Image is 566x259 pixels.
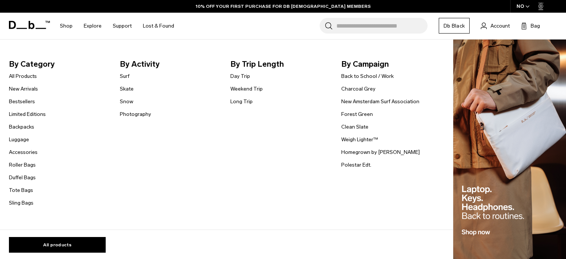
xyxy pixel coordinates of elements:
[341,110,373,118] a: Forest Green
[341,123,368,131] a: Clean Slate
[143,13,174,39] a: Lost & Found
[9,199,33,207] a: Sling Bags
[9,98,35,105] a: Bestsellers
[9,110,46,118] a: Limited Editions
[113,13,132,39] a: Support
[341,136,378,143] a: Weigh Lighter™
[84,13,102,39] a: Explore
[9,123,34,131] a: Backpacks
[341,98,419,105] a: New Amsterdam Surf Association
[521,21,540,30] button: Bag
[9,58,108,70] span: By Category
[490,22,510,30] span: Account
[341,161,371,169] a: Polestar Edt.
[481,21,510,30] a: Account
[230,72,250,80] a: Day Trip
[9,72,37,80] a: All Products
[9,161,36,169] a: Roller Bags
[120,98,133,105] a: Snow
[9,237,106,253] a: All products
[341,85,375,93] a: Charcoal Grey
[54,13,180,39] nav: Main Navigation
[120,85,134,93] a: Skate
[230,58,329,70] span: By Trip Length
[531,22,540,30] span: Bag
[230,98,253,105] a: Long Trip
[9,148,38,156] a: Accessories
[9,85,38,93] a: New Arrivals
[9,186,33,194] a: Tote Bags
[120,110,151,118] a: Photography
[341,58,440,70] span: By Campaign
[341,72,394,80] a: Back to School / Work
[60,13,73,39] a: Shop
[120,58,219,70] span: By Activity
[120,72,129,80] a: Surf
[439,18,470,34] a: Db Black
[9,174,36,181] a: Duffel Bags
[9,136,29,143] a: Luggage
[230,85,263,93] a: Weekend Trip
[196,3,371,10] a: 10% OFF YOUR FIRST PURCHASE FOR DB [DEMOGRAPHIC_DATA] MEMBERS
[341,148,420,156] a: Homegrown by [PERSON_NAME]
